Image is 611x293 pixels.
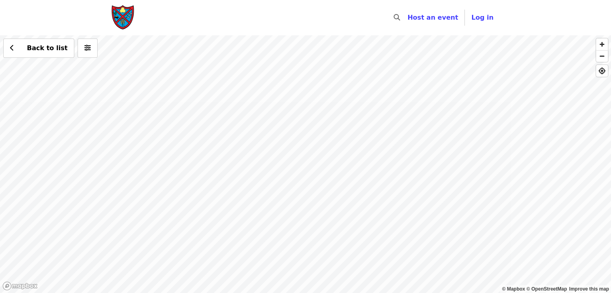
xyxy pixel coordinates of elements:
button: More filters (0 selected) [78,39,98,58]
button: Zoom Out [596,50,608,62]
a: Map feedback [569,286,609,292]
a: OpenStreetMap [526,286,567,292]
img: Society of St. Andrew - Home [111,5,135,31]
i: search icon [394,14,400,21]
button: Zoom In [596,39,608,50]
i: sliders-h icon [84,44,91,52]
a: Mapbox logo [2,281,38,291]
span: Log in [471,14,493,21]
i: chevron-left icon [10,44,14,52]
button: Log in [465,10,500,26]
button: Find My Location [596,65,608,77]
button: Back to list [3,39,74,58]
a: Host an event [407,14,458,21]
input: Search [405,8,411,27]
a: Mapbox [502,286,525,292]
span: Back to list [27,44,67,52]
